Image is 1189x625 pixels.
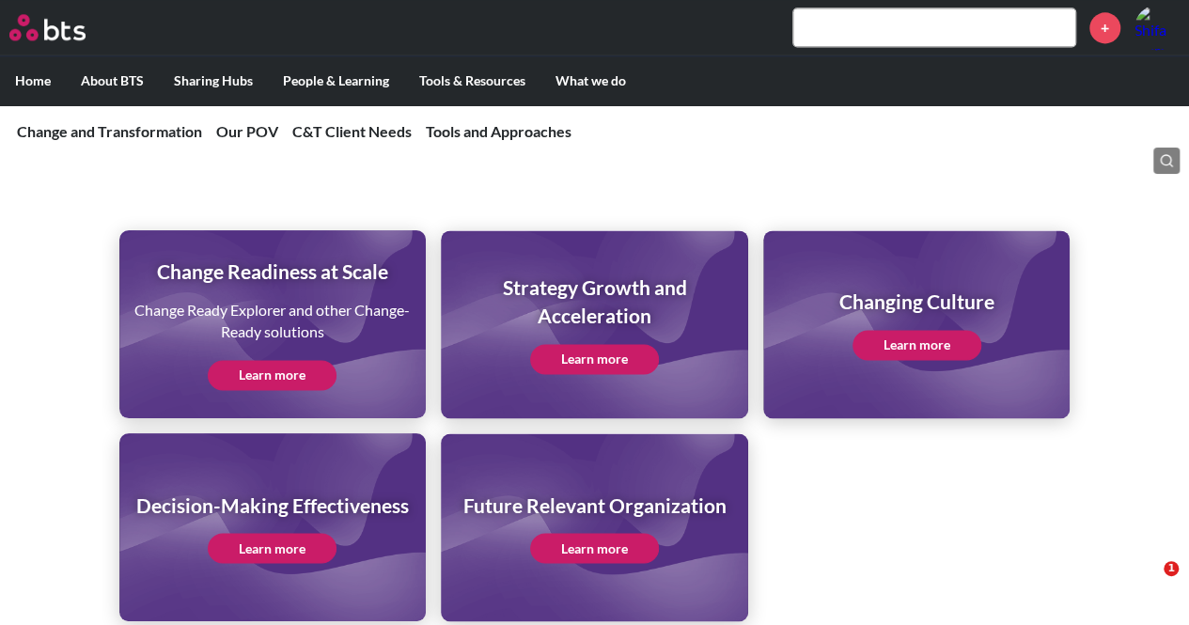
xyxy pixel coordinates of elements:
[1125,561,1170,606] iframe: Intercom live chat
[426,122,571,140] a: Tools and Approaches
[9,14,120,40] a: Go home
[462,491,726,518] h1: Future Relevant Organization
[839,288,994,315] h1: Changing Culture
[292,122,412,140] a: C&T Client Needs
[133,258,414,285] h1: Change Readiness at Scale
[133,300,414,342] p: Change Ready Explorer and other Change-Ready solutions
[404,56,540,105] label: Tools & Resources
[268,56,404,105] label: People & Learning
[454,273,735,329] h1: Strategy Growth and Acceleration
[9,14,86,40] img: BTS Logo
[208,533,336,563] a: Learn more
[1134,5,1180,50] img: Shifa Gumuruh
[1134,5,1180,50] a: Profile
[216,122,278,140] a: Our POV
[540,56,641,105] label: What we do
[853,330,981,360] a: Learn more
[530,344,659,374] a: Learn more
[530,533,659,563] a: Learn more
[66,56,159,105] label: About BTS
[1089,12,1120,43] a: +
[208,360,336,390] a: Learn more
[1164,561,1179,576] span: 1
[159,56,268,105] label: Sharing Hubs
[136,491,409,518] h1: Decision-Making Effectiveness
[17,122,202,140] a: Change and Transformation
